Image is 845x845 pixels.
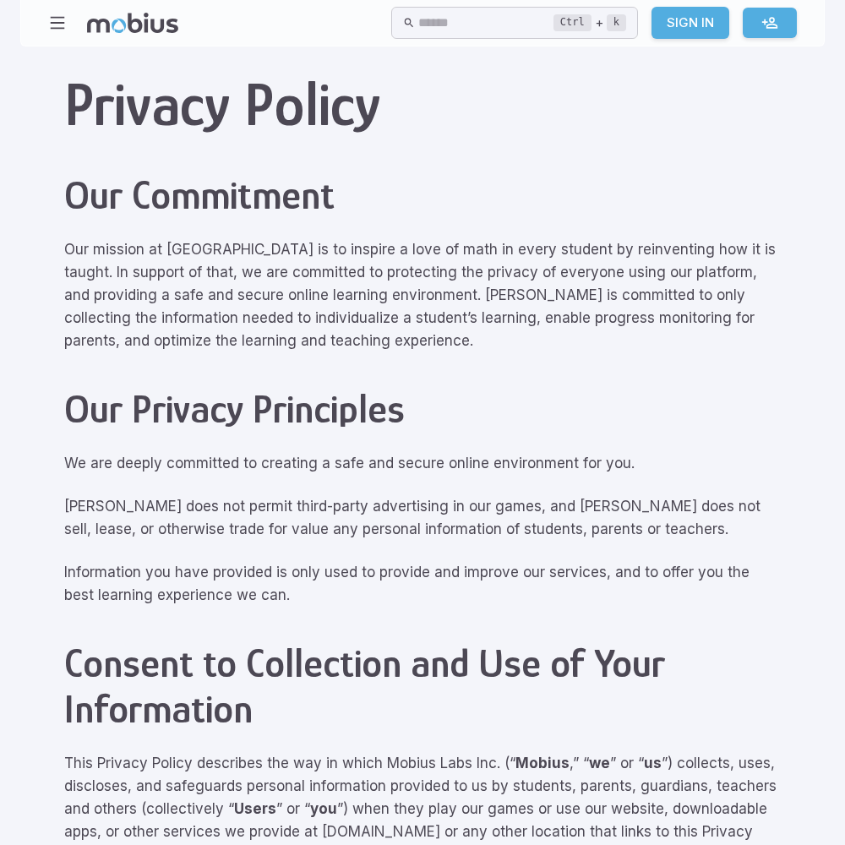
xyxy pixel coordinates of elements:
[553,13,626,33] div: +
[644,755,662,771] strong: us
[553,14,591,31] kbd: Ctrl
[64,452,781,475] p: We are deeply committed to creating a safe and secure online environment for you.
[310,800,337,817] strong: you
[64,70,781,139] h1: Privacy Policy
[64,561,781,607] p: Information you have provided is only used to provide and improve our services, and to offer you ...
[64,238,781,352] p: Our mission at [GEOGRAPHIC_DATA] is to inspire a love of math in every student by reinventing how...
[607,14,626,31] kbd: k
[234,800,276,817] strong: Users
[651,7,729,39] a: Sign In
[515,755,570,771] strong: Mobius
[64,641,781,732] h2: Consent to Collection and Use of Your Information
[64,495,781,541] p: [PERSON_NAME] does not permit third-party advertising in our games, and [PERSON_NAME] does not se...
[64,386,781,432] h2: Our Privacy Principles
[589,755,610,771] strong: we
[64,172,781,218] h2: Our Commitment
